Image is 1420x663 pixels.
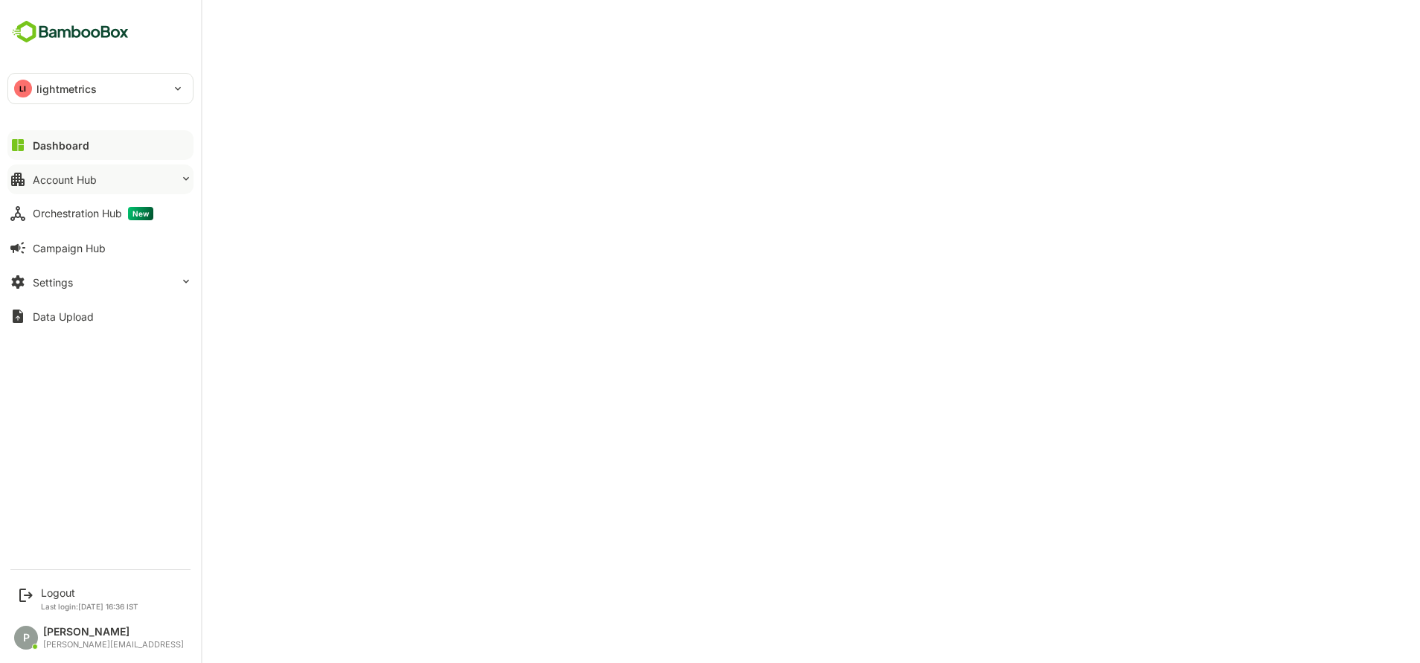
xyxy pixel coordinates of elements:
[33,139,89,152] div: Dashboard
[7,301,194,331] button: Data Upload
[7,164,194,194] button: Account Hub
[8,74,193,103] div: LIlightmetrics
[7,199,194,228] button: Orchestration HubNew
[7,18,133,46] img: BambooboxFullLogoMark.5f36c76dfaba33ec1ec1367b70bb1252.svg
[33,276,73,289] div: Settings
[14,626,38,650] div: P
[33,310,94,323] div: Data Upload
[7,130,194,160] button: Dashboard
[14,80,32,97] div: LI
[33,242,106,254] div: Campaign Hub
[36,81,97,97] p: lightmetrics
[128,207,153,220] span: New
[7,267,194,297] button: Settings
[7,233,194,263] button: Campaign Hub
[33,173,97,186] div: Account Hub
[43,640,184,650] div: [PERSON_NAME][EMAIL_ADDRESS]
[41,602,138,611] p: Last login: [DATE] 16:36 IST
[43,626,184,638] div: [PERSON_NAME]
[33,207,153,220] div: Orchestration Hub
[41,586,138,599] div: Logout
